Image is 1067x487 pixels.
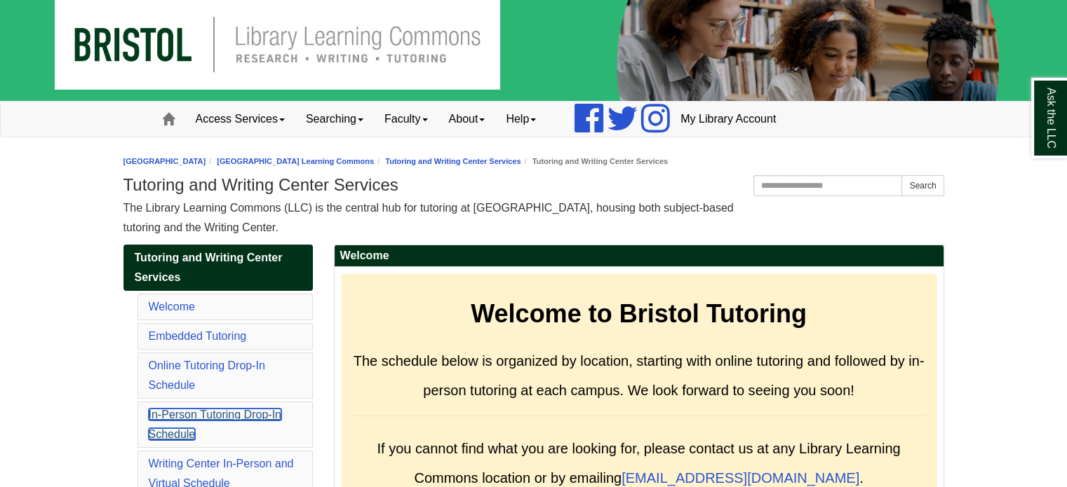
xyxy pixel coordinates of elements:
a: In-Person Tutoring Drop-In Schedule [149,409,281,440]
strong: Welcome to Bristol Tutoring [471,299,807,328]
a: Help [495,102,546,137]
a: [GEOGRAPHIC_DATA] Learning Commons [217,157,374,165]
span: The schedule below is organized by location, starting with online tutoring and followed by in-per... [354,353,925,398]
a: Searching [295,102,374,137]
a: About [438,102,496,137]
li: Tutoring and Writing Center Services [521,155,668,168]
a: My Library Account [670,102,786,137]
a: Welcome [149,301,195,313]
a: Tutoring and Writing Center Services [123,245,313,291]
span: Tutoring and Writing Center Services [135,252,283,283]
a: Online Tutoring Drop-In Schedule [149,359,265,391]
h2: Welcome [335,245,944,267]
a: Embedded Tutoring [149,330,247,342]
button: Search [901,175,944,196]
nav: breadcrumb [123,155,944,168]
a: Access Services [185,102,295,137]
a: [EMAIL_ADDRESS][DOMAIN_NAME] [622,470,859,486]
span: If you cannot find what you are looking for, please contact us at any Library Learning Commons lo... [377,441,900,486]
a: Tutoring and Writing Center Services [385,157,521,165]
span: The Library Learning Commons (LLC) is the central hub for tutoring at [GEOGRAPHIC_DATA], housing ... [123,202,734,233]
a: Faculty [374,102,438,137]
h1: Tutoring and Writing Center Services [123,175,944,195]
a: [GEOGRAPHIC_DATA] [123,157,206,165]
